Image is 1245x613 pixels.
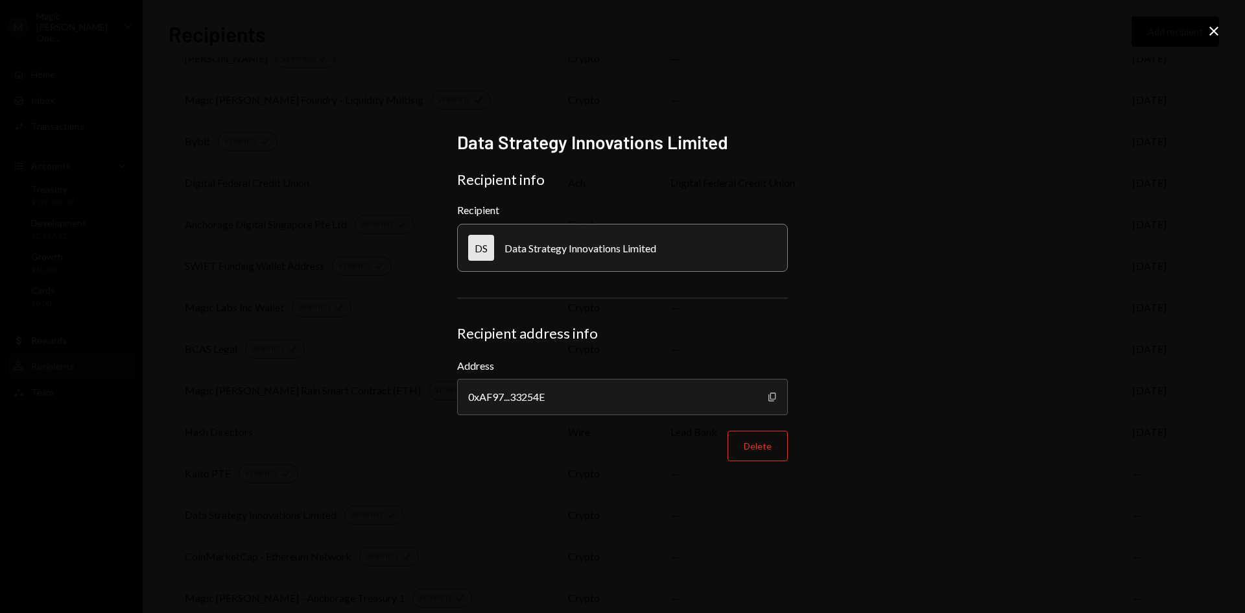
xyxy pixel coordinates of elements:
[457,324,788,343] div: Recipient address info
[457,171,788,189] div: Recipient info
[728,431,788,461] button: Delete
[468,235,494,261] div: DS
[457,204,788,216] div: Recipient
[457,379,788,415] div: 0xAF97...33254E
[457,358,788,374] label: Address
[457,130,788,155] h2: Data Strategy Innovations Limited
[504,242,656,254] div: Data Strategy Innovations Limited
